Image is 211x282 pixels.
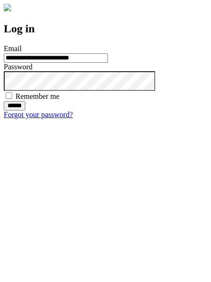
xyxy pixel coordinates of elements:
[4,45,22,52] label: Email
[4,22,207,35] h2: Log in
[4,4,11,11] img: logo-4e3dc11c47720685a147b03b5a06dd966a58ff35d612b21f08c02c0306f2b779.png
[4,111,73,119] a: Forgot your password?
[4,63,32,71] label: Password
[15,92,60,100] label: Remember me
